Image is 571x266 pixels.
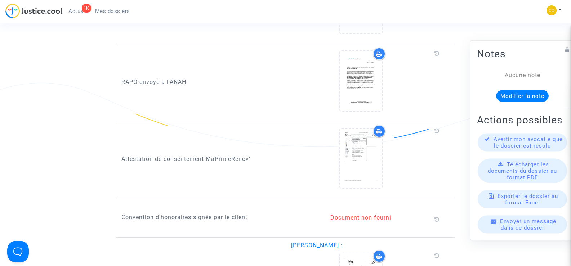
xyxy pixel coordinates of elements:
[500,218,556,231] span: Envoyer un message dans ce dossier
[95,8,130,14] span: Mes dossiers
[494,136,563,149] span: Avertir mon avocat·e que le dossier est résolu
[488,161,557,180] span: Télécharger les documents du dossier au format PDF
[477,113,568,126] h2: Actions possibles
[547,5,557,15] img: 84a266a8493598cb3cce1313e02c3431
[477,47,568,60] h2: Notes
[121,77,280,86] p: RAPO envoyé à l'ANAH
[488,71,557,79] div: Aucune note
[291,213,443,222] div: Document non fourni
[291,242,343,249] span: [PERSON_NAME] :
[63,6,89,17] a: 1KActus
[68,8,84,14] span: Actus
[7,241,29,262] iframe: Help Scout Beacon - Open
[496,90,549,102] button: Modifier la note
[82,4,91,13] div: 1K
[121,213,280,222] p: Convention d'honoraires signée par le client
[121,154,280,163] p: Attestation de consentement MaPrimeRénov'
[89,6,136,17] a: Mes dossiers
[498,193,558,206] span: Exporter le dossier au format Excel
[5,4,63,18] img: jc-logo.svg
